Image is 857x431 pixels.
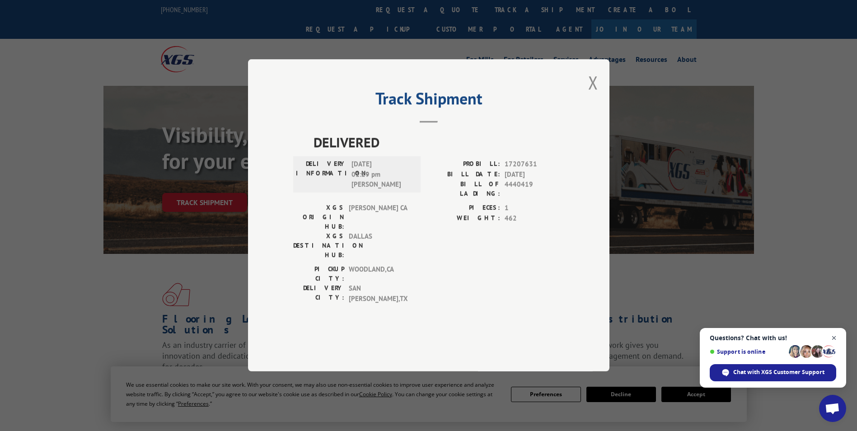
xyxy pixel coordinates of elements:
span: 4440419 [505,180,564,199]
span: Support is online [710,348,786,355]
span: SAN [PERSON_NAME] , TX [349,284,410,304]
label: PIECES: [429,203,500,214]
label: DELIVERY CITY: [293,284,344,304]
span: Questions? Chat with us! [710,334,836,342]
button: Close modal [588,70,598,94]
span: 17207631 [505,159,564,170]
span: [DATE] [505,169,564,180]
span: [DATE] 01:29 pm [PERSON_NAME] [351,159,412,190]
span: DALLAS [349,232,410,260]
label: XGS ORIGIN HUB: [293,203,344,232]
span: DELIVERED [314,132,564,153]
h2: Track Shipment [293,92,564,109]
div: Chat with XGS Customer Support [710,364,836,381]
label: XGS DESTINATION HUB: [293,232,344,260]
label: BILL DATE: [429,169,500,180]
label: PICKUP CITY: [293,265,344,284]
span: [PERSON_NAME] CA [349,203,410,232]
label: DELIVERY INFORMATION: [296,159,347,190]
div: Open chat [819,395,846,422]
span: Close chat [829,333,840,344]
span: 462 [505,213,564,224]
label: BILL OF LADING: [429,180,500,199]
label: WEIGHT: [429,213,500,224]
span: 1 [505,203,564,214]
label: PROBILL: [429,159,500,170]
span: WOODLAND , CA [349,265,410,284]
span: Chat with XGS Customer Support [733,368,824,376]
